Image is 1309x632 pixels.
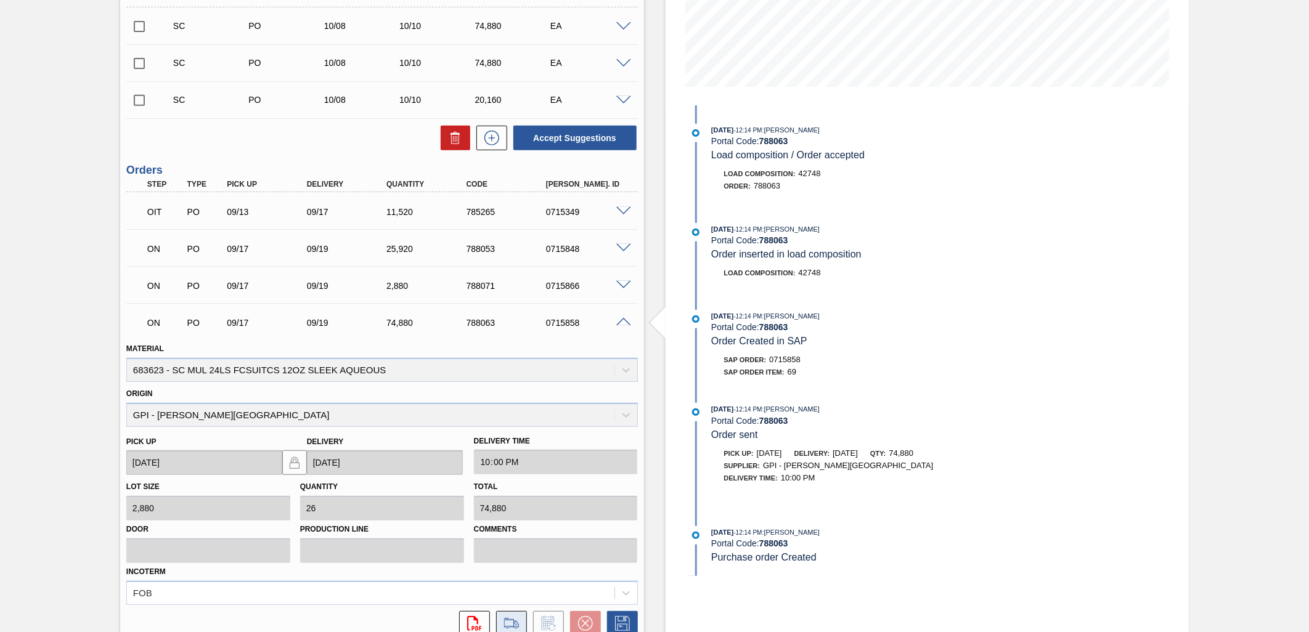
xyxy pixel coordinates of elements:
[759,235,788,245] strong: 788063
[711,529,733,536] span: [DATE]
[126,389,153,398] label: Origin
[304,318,394,328] div: 09/19/2025
[383,281,473,291] div: 2,880
[321,21,406,31] div: 10/08/2025
[543,318,633,328] div: 0715858
[762,126,820,134] span: : [PERSON_NAME]
[833,448,858,458] span: [DATE]
[144,309,186,336] div: Negotiating Order
[724,368,785,376] span: SAP Order Item:
[724,356,767,363] span: SAP Order:
[711,136,1004,146] div: Portal Code:
[788,367,796,376] span: 69
[245,21,330,31] div: Purchase order
[321,58,406,68] div: 10/08/2025
[224,318,314,328] div: 09/17/2025
[711,429,758,440] span: Order sent
[383,244,473,254] div: 25,920
[224,180,314,188] div: Pick up
[434,126,470,150] div: Delete Suggestions
[889,448,914,458] span: 74,880
[300,482,338,491] label: Quantity
[711,312,733,320] span: [DATE]
[224,207,314,217] div: 09/13/2025
[543,244,633,254] div: 0715848
[396,21,481,31] div: 10/10/2025
[757,448,782,458] span: [DATE]
[126,567,166,576] label: Incoterm
[762,225,820,233] span: : [PERSON_NAME]
[724,474,778,482] span: Delivery Time :
[547,95,632,105] div: EA
[711,405,733,413] span: [DATE]
[734,313,762,320] span: - 12:14 PM
[711,150,865,160] span: Load composition / Order accepted
[170,58,255,68] div: Suggestion Created
[870,450,886,457] span: Qty:
[300,521,464,538] label: Production Line
[734,529,762,536] span: - 12:14 PM
[547,58,632,68] div: EA
[126,450,282,475] input: mm/dd/yyyy
[463,207,553,217] div: 785265
[711,322,1004,332] div: Portal Code:
[692,315,699,323] img: atual
[474,482,498,491] label: Total
[184,318,226,328] div: Purchase order
[126,437,157,446] label: Pick up
[769,355,801,364] span: 0715858
[711,235,1004,245] div: Portal Code:
[711,416,1004,426] div: Portal Code:
[287,455,302,470] img: locked
[724,462,761,469] span: Supplier:
[692,129,699,137] img: atual
[470,126,507,150] div: New suggestion
[754,181,780,190] span: 788063
[734,406,762,413] span: - 12:14 PM
[711,538,1004,548] div: Portal Code:
[144,235,186,262] div: Negotiating Order
[383,207,473,217] div: 11,520
[170,95,255,105] div: Suggestion Created
[224,244,314,254] div: 09/17/2025
[147,318,183,328] p: ON
[472,95,557,105] div: 20,160
[543,281,633,291] div: 0715866
[762,529,820,536] span: : [PERSON_NAME]
[762,405,820,413] span: : [PERSON_NAME]
[474,432,638,450] label: Delivery Time
[724,269,796,277] span: Load Composition :
[759,322,788,332] strong: 788063
[692,408,699,416] img: atual
[543,180,633,188] div: [PERSON_NAME]. ID
[759,416,788,426] strong: 788063
[396,95,481,105] div: 10/10/2025
[245,58,330,68] div: Purchase order
[513,126,637,150] button: Accept Suggestions
[184,180,226,188] div: Type
[463,244,553,254] div: 788053
[304,207,394,217] div: 09/17/2025
[762,312,820,320] span: : [PERSON_NAME]
[759,538,788,548] strong: 788063
[144,180,186,188] div: Step
[304,180,394,188] div: Delivery
[692,532,699,539] img: atual
[734,226,762,233] span: - 12:14 PM
[711,126,733,134] span: [DATE]
[147,244,183,254] p: ON
[463,281,553,291] div: 788071
[759,136,788,146] strong: 788063
[711,552,817,562] span: Purchase order Created
[734,127,762,134] span: - 12:14 PM
[507,124,638,152] div: Accept Suggestions
[184,244,226,254] div: Purchase order
[463,318,553,328] div: 788063
[799,169,821,178] span: 42748
[383,180,473,188] div: Quantity
[304,244,394,254] div: 09/19/2025
[282,450,307,475] button: locked
[307,437,344,446] label: Delivery
[763,461,933,470] span: GPI - [PERSON_NAME][GEOGRAPHIC_DATA]
[144,272,186,299] div: Negotiating Order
